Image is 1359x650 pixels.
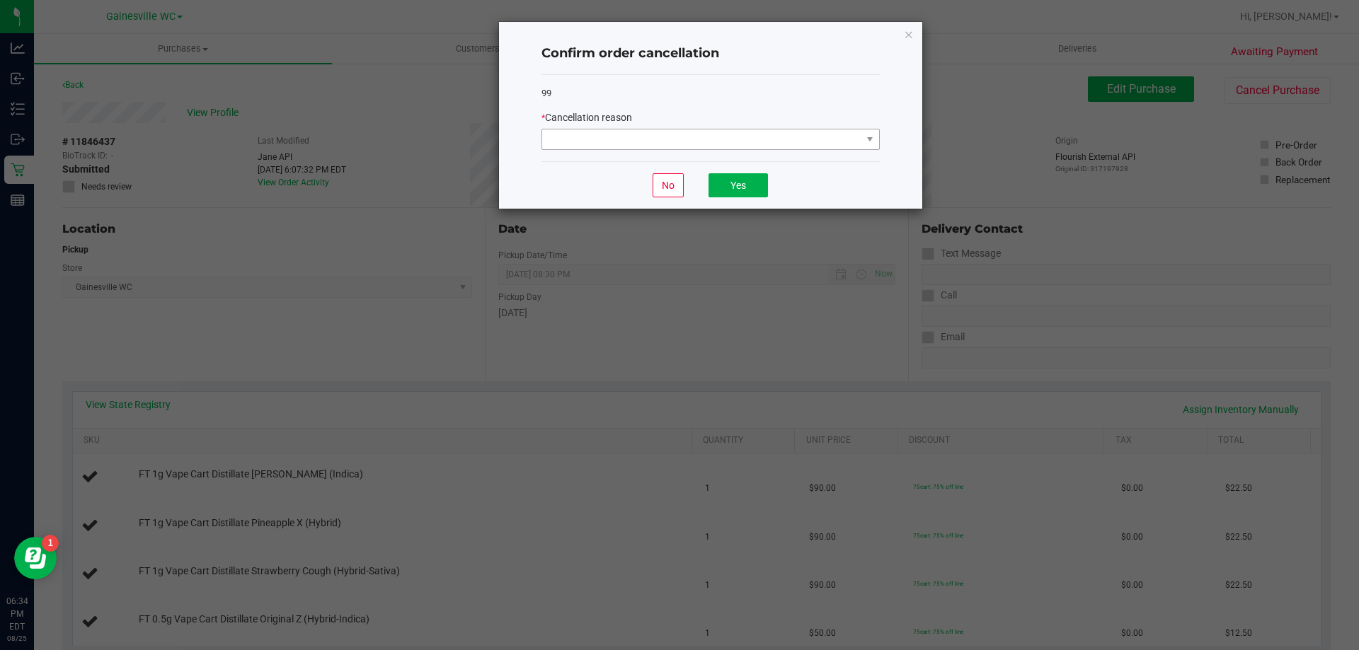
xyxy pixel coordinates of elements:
iframe: Resource center [14,537,57,579]
span: Cancellation reason [545,112,632,123]
button: Yes [709,173,768,197]
span: 99 [541,88,551,98]
iframe: Resource center unread badge [42,535,59,552]
button: Close [904,25,914,42]
h4: Confirm order cancellation [541,45,880,63]
button: No [653,173,684,197]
